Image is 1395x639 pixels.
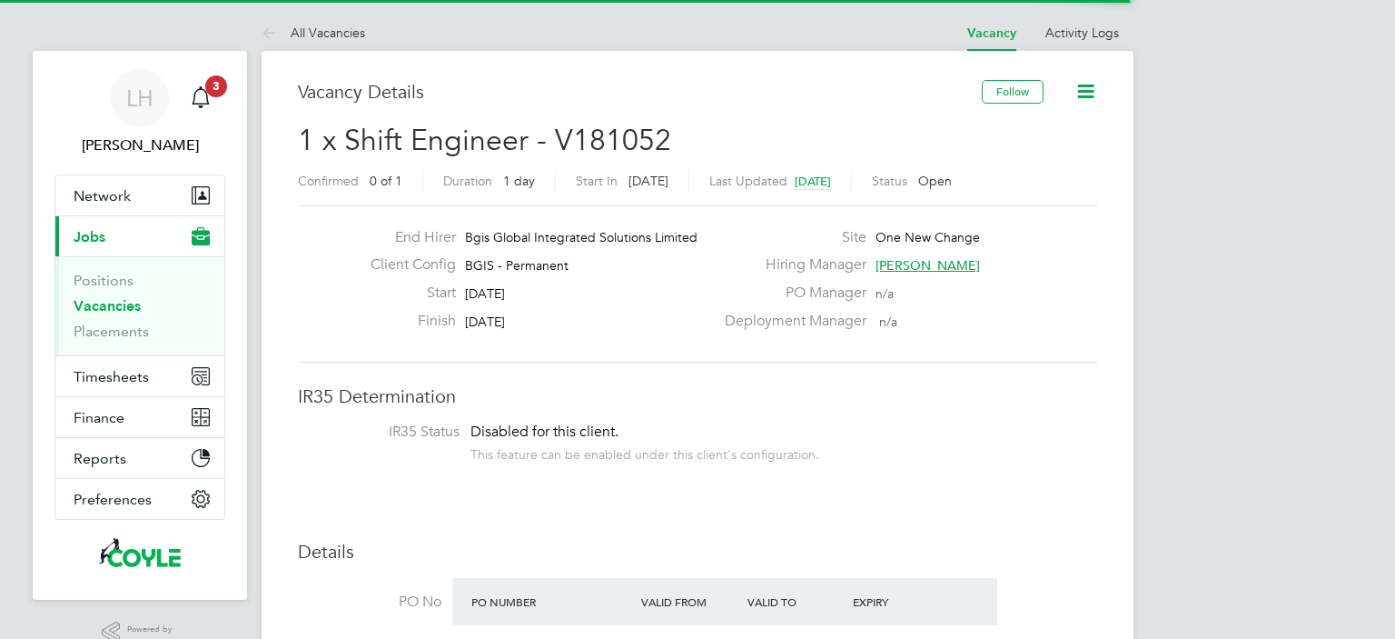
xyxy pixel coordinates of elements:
button: Timesheets [55,356,224,396]
span: n/a [879,314,897,330]
button: Follow [982,80,1044,104]
span: BGIS - Permanent [465,257,569,274]
a: Positions [74,272,134,289]
span: Disabled for this client. [470,423,618,441]
label: Last Updated [709,173,787,189]
a: 3 [183,69,219,127]
a: Vacancy [967,25,1016,41]
div: Valid To [743,585,849,618]
button: Preferences [55,479,224,519]
button: Network [55,175,224,215]
span: 0 of 1 [370,173,402,189]
span: Preferences [74,491,152,508]
a: Placements [74,323,149,340]
label: Confirmed [298,173,359,189]
span: Reports [74,450,126,467]
a: Activity Logs [1045,25,1119,41]
div: Valid From [637,585,743,618]
span: One New Change [876,229,980,245]
span: Liam Hargate [54,135,225,156]
h3: Details [298,540,1097,564]
h3: IR35 Determination [298,384,1097,408]
span: [DATE] [465,285,505,302]
div: Expiry [848,585,955,618]
span: Jobs [74,228,105,245]
span: Timesheets [74,368,149,385]
span: Network [74,187,131,205]
span: n/a [876,285,894,302]
a: All Vacancies [262,25,365,41]
div: PO Number [467,585,637,618]
span: [DATE] [465,314,505,330]
label: End Hirer [356,228,456,247]
span: [DATE] [795,174,831,189]
a: LH[PERSON_NAME] [54,69,225,156]
div: This feature can be enabled under this client's configuration. [470,442,819,463]
button: Jobs [55,216,224,256]
span: 1 day [503,173,535,189]
span: LH [126,86,153,110]
a: Vacancies [74,297,141,315]
label: IR35 Status [316,423,460,442]
button: Reports [55,438,224,478]
nav: Main navigation [33,51,247,600]
label: Finish [356,312,456,331]
label: Duration [443,173,492,189]
div: Jobs [55,256,224,355]
a: Go to home page [54,538,225,567]
label: Start [356,284,456,303]
label: Client Config [356,255,456,275]
label: PO Manager [714,284,866,303]
span: Bgis Global Integrated Solutions Limited [465,229,697,245]
span: 1 x Shift Engineer - V181052 [298,123,671,158]
label: PO No [298,593,441,612]
h3: Vacancy Details [298,80,982,104]
label: Status [872,173,907,189]
label: Start In [576,173,618,189]
label: Site [714,228,866,247]
span: [PERSON_NAME] [876,257,980,274]
span: Open [918,173,952,189]
span: Powered by [127,622,178,637]
span: 3 [205,75,227,97]
span: [DATE] [628,173,668,189]
img: coyles-logo-retina.png [99,538,180,567]
button: Finance [55,397,224,437]
span: Finance [74,409,124,426]
label: Deployment Manager [714,312,866,331]
label: Hiring Manager [714,255,866,275]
